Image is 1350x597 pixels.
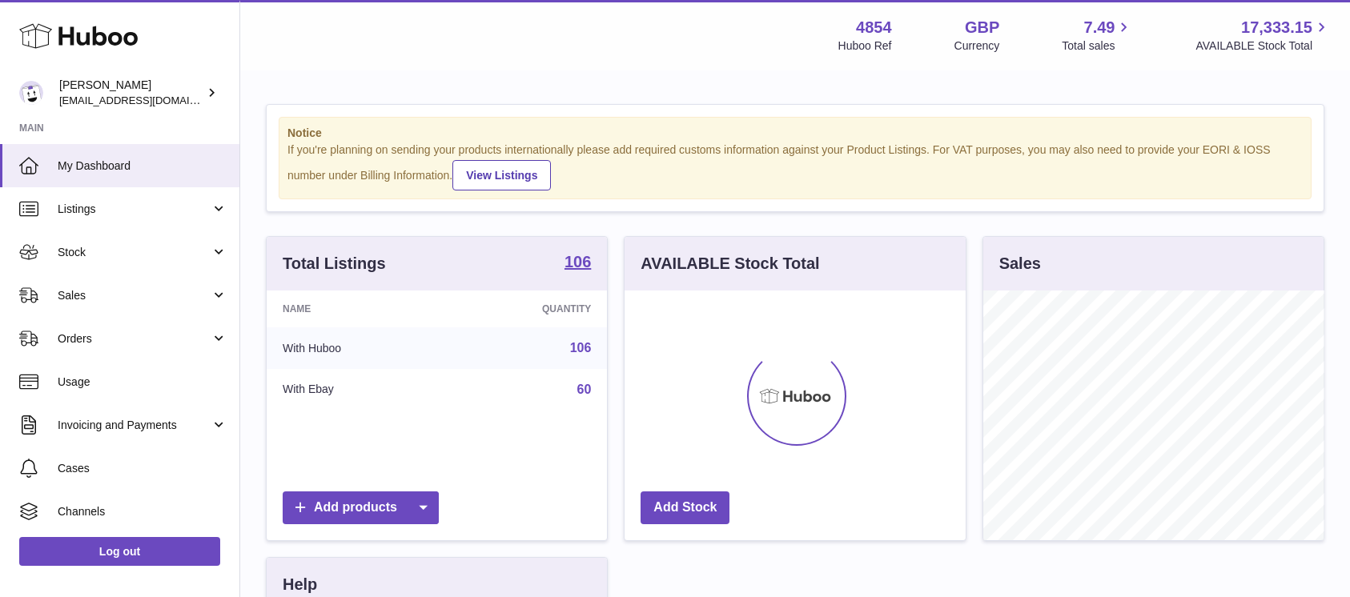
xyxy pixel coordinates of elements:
[267,290,446,327] th: Name
[565,254,591,270] strong: 106
[267,327,446,369] td: With Huboo
[59,94,235,106] span: [EMAIL_ADDRESS][DOMAIN_NAME]
[287,142,1303,190] div: If you're planning on sending your products internationally please add required customs informati...
[58,331,211,347] span: Orders
[58,245,211,260] span: Stock
[1062,17,1133,54] a: 7.49 Total sales
[1241,17,1312,38] span: 17,333.15
[1195,17,1331,54] a: 17,333.15 AVAILABLE Stock Total
[838,38,892,54] div: Huboo Ref
[1084,17,1115,38] span: 7.49
[999,253,1041,274] h3: Sales
[570,341,592,355] a: 106
[58,202,211,217] span: Listings
[19,537,220,566] a: Log out
[19,81,43,105] img: jimleo21@yahoo.gr
[58,461,227,476] span: Cases
[446,290,607,327] th: Quantity
[287,126,1303,141] strong: Notice
[577,383,592,396] a: 60
[58,375,227,390] span: Usage
[1195,38,1331,54] span: AVAILABLE Stock Total
[565,254,591,273] a: 106
[641,491,729,524] a: Add Stock
[965,17,999,38] strong: GBP
[58,158,227,174] span: My Dashboard
[58,288,211,303] span: Sales
[283,491,439,524] a: Add products
[59,78,203,108] div: [PERSON_NAME]
[283,253,386,274] h3: Total Listings
[641,253,819,274] h3: AVAILABLE Stock Total
[1062,38,1133,54] span: Total sales
[954,38,1000,54] div: Currency
[58,418,211,433] span: Invoicing and Payments
[267,369,446,411] td: With Ebay
[58,504,227,519] span: Channels
[856,17,892,38] strong: 4854
[283,574,317,595] h3: Help
[452,160,551,190] a: View Listings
